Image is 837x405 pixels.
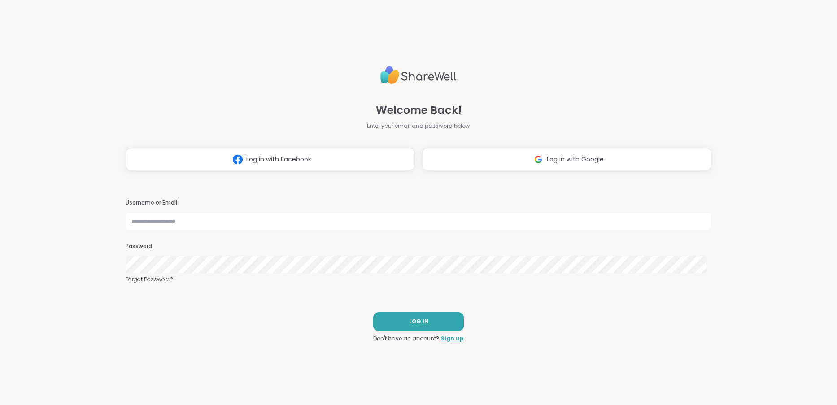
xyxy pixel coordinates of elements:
span: Welcome Back! [376,102,462,118]
span: LOG IN [409,318,428,326]
h3: Username or Email [126,199,711,207]
button: Log in with Facebook [126,148,415,170]
img: ShareWell Logomark [229,151,246,168]
h3: Password [126,243,711,250]
a: Sign up [441,335,464,343]
button: LOG IN [373,312,464,331]
span: Enter your email and password below [367,122,470,130]
span: Log in with Google [547,155,604,164]
img: ShareWell Logo [380,62,457,88]
a: Forgot Password? [126,275,711,283]
button: Log in with Google [422,148,711,170]
span: Don't have an account? [373,335,439,343]
span: Log in with Facebook [246,155,311,164]
img: ShareWell Logomark [530,151,547,168]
